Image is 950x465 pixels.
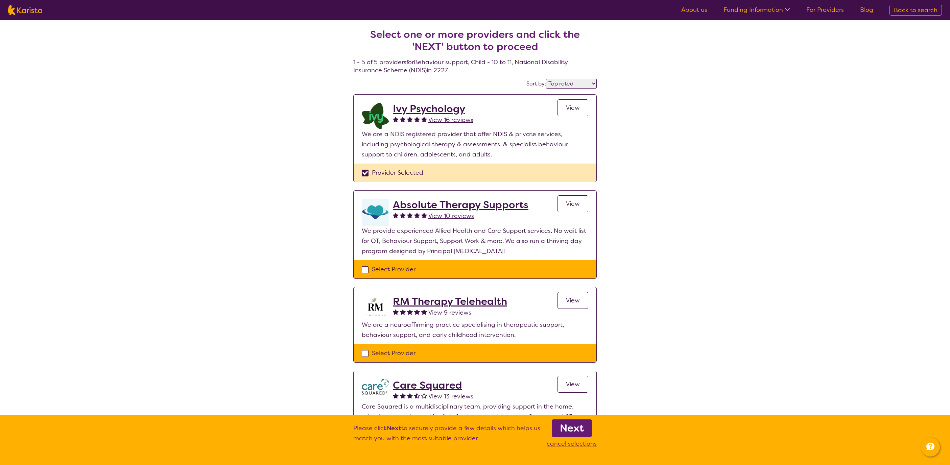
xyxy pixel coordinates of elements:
img: fullstar [414,212,420,218]
a: Funding Information [723,6,790,14]
span: View [566,296,580,304]
label: Sort by: [526,80,546,87]
a: Next [552,419,592,437]
img: fullstar [421,116,427,122]
span: View 10 reviews [428,212,474,220]
a: View 16 reviews [428,115,473,125]
p: Please click to securely provide a few details which helps us match you with the most suitable pr... [353,423,540,449]
img: fullstar [393,393,399,398]
span: View 13 reviews [428,392,473,400]
a: View [557,292,588,309]
a: Back to search [889,5,942,16]
p: Care Squared is a multidisciplinary team, providing support in the home, school, community, and i... [362,401,588,432]
a: About us [681,6,707,14]
img: fullstar [400,309,406,315]
a: View 13 reviews [428,391,473,401]
span: View [566,104,580,112]
b: Next [560,421,584,435]
img: b3hjthhf71fnbidirs13.png [362,295,389,320]
a: View 10 reviews [428,211,474,221]
a: View [557,376,588,393]
img: watfhvlxxexrmzu5ckj6.png [362,379,389,395]
a: For Providers [806,6,844,14]
span: View 16 reviews [428,116,473,124]
img: fullstar [400,393,406,398]
img: halfstar [414,393,420,398]
img: fullstar [393,212,399,218]
a: RM Therapy Telehealth [393,295,507,308]
img: fullstar [421,309,427,315]
p: We provide experienced Allied Health and Core Support services. No wait list for OT, Behaviour Su... [362,226,588,256]
img: fullstar [414,309,420,315]
span: View [566,200,580,208]
a: View 9 reviews [428,308,471,318]
a: Blog [860,6,873,14]
p: We are a neuroaffirming practice specialising in therapeutic support, behaviour support, and earl... [362,320,588,340]
a: View [557,195,588,212]
img: fullstar [421,212,427,218]
span: Back to search [894,6,937,14]
img: fullstar [400,116,406,122]
img: otyvwjbtyss6nczvq3hf.png [362,199,389,226]
img: fullstar [400,212,406,218]
img: fullstar [407,212,413,218]
img: fullstar [407,309,413,315]
b: Next [387,424,401,432]
img: fullstar [407,393,413,398]
a: Absolute Therapy Supports [393,199,528,211]
img: lcqb2d1jpug46odws9wh.png [362,103,389,129]
img: emptystar [421,393,427,398]
img: fullstar [414,116,420,122]
img: fullstar [407,116,413,122]
a: Ivy Psychology [393,103,473,115]
button: Channel Menu [921,438,940,457]
p: We are a NDIS registered provider that offer NDIS & private services, including psychological the... [362,129,588,160]
h2: Select one or more providers and click the 'NEXT' button to proceed [361,28,589,53]
span: View [566,380,580,388]
p: cancel selections [547,439,597,449]
h4: 1 - 5 of 5 providers for Behaviour support , Child - 10 to 11 , National Disability Insurance Sch... [353,12,597,74]
img: fullstar [393,309,399,315]
a: Care Squared [393,379,473,391]
img: Karista logo [8,5,42,15]
a: View [557,99,588,116]
span: View 9 reviews [428,309,471,317]
img: fullstar [393,116,399,122]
